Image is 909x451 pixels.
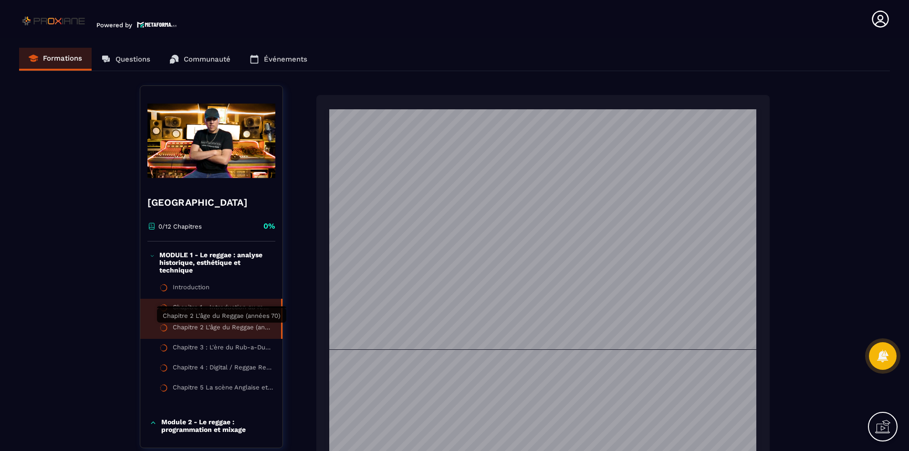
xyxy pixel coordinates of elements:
[173,344,273,354] div: Chapitre 3 : L'ère du Rub-a-Dub et du Dancehall
[19,13,89,29] img: logo-branding
[147,196,275,209] h4: [GEOGRAPHIC_DATA]
[137,21,177,29] img: logo
[263,221,275,231] p: 0%
[173,283,209,294] div: Introduction
[173,304,272,314] div: Chapitre 1 - Introduction au reggae et à ses racines
[159,251,273,274] p: MODULE 1 - Le reggae : analyse historique, esthétique et technique
[161,418,273,433] p: Module 2 - Le reggae : programmation et mixage
[147,93,275,189] img: banner
[96,21,132,29] p: Powered by
[158,223,202,230] p: 0/12 Chapitres
[173,324,272,334] div: Chapitre 2 L'âge du Reggae (années 70)
[163,312,281,319] span: Chapitre 2 L'âge du Reggae (années 70)
[173,384,273,394] div: Chapitre 5 La scène Anglaise et le Reggae international
[173,364,273,374] div: Chapitre 4 : Digital / Reggae Revival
